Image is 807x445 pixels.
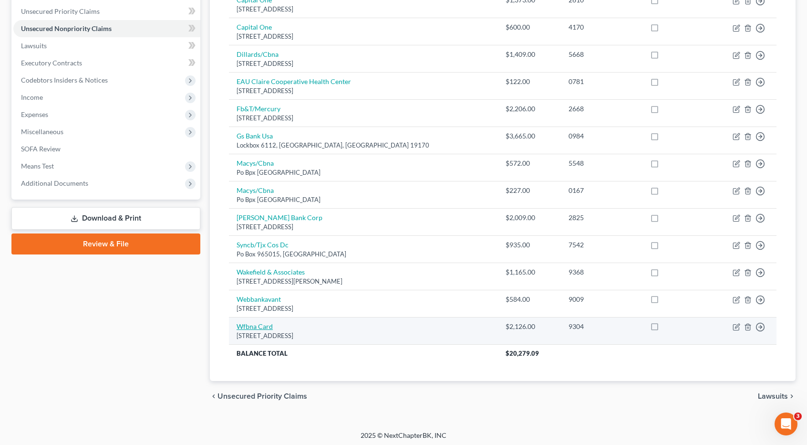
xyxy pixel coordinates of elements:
[506,350,539,357] span: $20,279.09
[21,24,112,32] span: Unsecured Nonpriority Claims
[237,241,289,249] a: Syncb/Tjx Cos Dc
[506,50,553,59] div: $1,409.00
[506,77,553,86] div: $122.00
[237,32,490,41] div: [STREET_ADDRESS]
[21,162,54,170] span: Means Test
[21,127,63,136] span: Miscellaneous
[21,110,48,118] span: Expenses
[21,7,100,15] span: Unsecured Priority Claims
[506,240,553,250] div: $935.00
[21,179,88,187] span: Additional Documents
[237,331,490,340] div: [STREET_ADDRESS]
[758,392,796,400] button: Lawsuits chevron_right
[11,233,200,254] a: Review & File
[506,131,553,141] div: $3,665.00
[21,76,108,84] span: Codebtors Insiders & Notices
[21,93,43,101] span: Income
[21,42,47,50] span: Lawsuits
[569,22,635,32] div: 4170
[237,77,351,85] a: EAU Claire Cooperative Health Center
[237,168,490,177] div: Po Bpx [GEOGRAPHIC_DATA]
[569,322,635,331] div: 9304
[506,213,553,222] div: $2,009.00
[569,104,635,114] div: 2668
[21,59,82,67] span: Executory Contracts
[569,186,635,195] div: 0167
[13,54,200,72] a: Executory Contracts
[758,392,788,400] span: Lawsuits
[569,267,635,277] div: 9368
[775,413,797,435] iframe: Intercom live chat
[237,295,281,303] a: Webbankavant
[237,186,274,194] a: Macys/Cbna
[237,277,490,286] div: [STREET_ADDRESS][PERSON_NAME]
[506,322,553,331] div: $2,126.00
[569,213,635,222] div: 2825
[569,240,635,250] div: 7542
[13,3,200,20] a: Unsecured Priority Claims
[237,59,490,68] div: [STREET_ADDRESS]
[237,50,279,58] a: Dillards/Cbna
[217,392,307,400] span: Unsecured Priority Claims
[13,20,200,37] a: Unsecured Nonpriority Claims
[210,392,217,400] i: chevron_left
[237,222,490,232] div: [STREET_ADDRESS]
[506,267,553,277] div: $1,165.00
[237,5,490,14] div: [STREET_ADDRESS]
[237,141,490,150] div: Lockbox 6112, [GEOGRAPHIC_DATA], [GEOGRAPHIC_DATA] 19170
[569,295,635,304] div: 9009
[569,159,635,168] div: 5548
[569,77,635,86] div: 0781
[237,213,322,222] a: [PERSON_NAME] Bank Corp
[794,413,802,420] span: 3
[506,186,553,195] div: $227.00
[237,23,272,31] a: Capital One
[237,132,273,140] a: Gs Bank Usa
[11,207,200,230] a: Download & Print
[237,159,274,167] a: Macys/Cbna
[210,392,307,400] button: chevron_left Unsecured Priority Claims
[569,50,635,59] div: 5668
[13,37,200,54] a: Lawsuits
[237,250,490,259] div: Po Box 965015, [GEOGRAPHIC_DATA]
[569,131,635,141] div: 0984
[237,86,490,95] div: [STREET_ADDRESS]
[21,145,61,153] span: SOFA Review
[506,104,553,114] div: $2,206.00
[237,268,305,276] a: Wakefield & Associates
[237,105,280,113] a: Fb&T/Mercury
[13,140,200,158] a: SOFA Review
[788,392,796,400] i: chevron_right
[237,114,490,123] div: [STREET_ADDRESS]
[237,195,490,204] div: Po Bpx [GEOGRAPHIC_DATA]
[237,322,273,330] a: Wfbna Card
[506,159,553,168] div: $572.00
[237,304,490,313] div: [STREET_ADDRESS]
[506,22,553,32] div: $600.00
[506,295,553,304] div: $584.00
[229,345,498,362] th: Balance Total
